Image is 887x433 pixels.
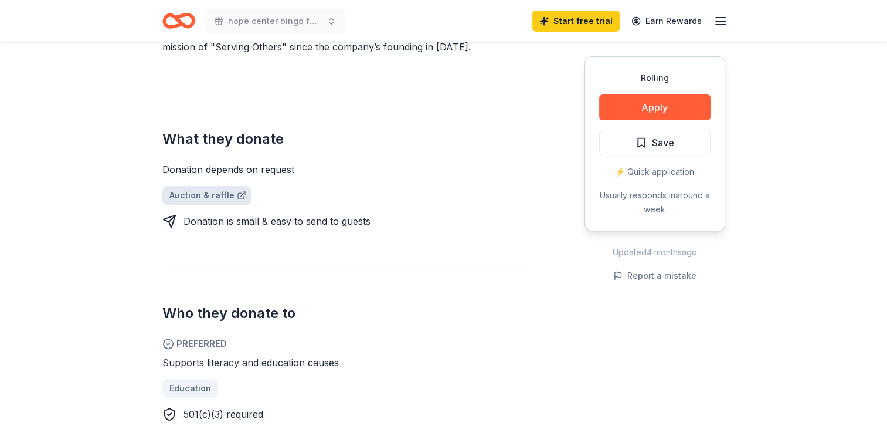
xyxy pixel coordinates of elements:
button: hope center bingo fundraiser [205,9,345,33]
h2: Who they donate to [162,304,528,323]
a: Home [162,7,195,35]
h2: What they donate [162,130,528,148]
span: Education [169,381,211,395]
a: Earn Rewards [624,11,709,32]
span: Save [652,135,674,150]
a: Start free trial [532,11,620,32]
span: hope center bingo fundraiser [228,14,322,28]
div: Usually responds in around a week [599,188,711,216]
a: Education [162,379,218,398]
div: Rolling [599,71,711,85]
a: Auction & raffle [162,186,251,205]
button: Apply [599,94,711,120]
div: Donation depends on request [162,163,528,177]
button: Report a mistake [613,269,696,283]
button: Save [599,130,711,155]
span: 501(c)(3) required [183,408,263,420]
div: ⚡️ Quick application [599,165,711,179]
div: Donation is small & easy to send to guests [183,214,371,228]
div: Updated 4 months ago [584,245,725,259]
span: Preferred [162,337,528,351]
span: Supports literacy and education causes [162,357,339,368]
